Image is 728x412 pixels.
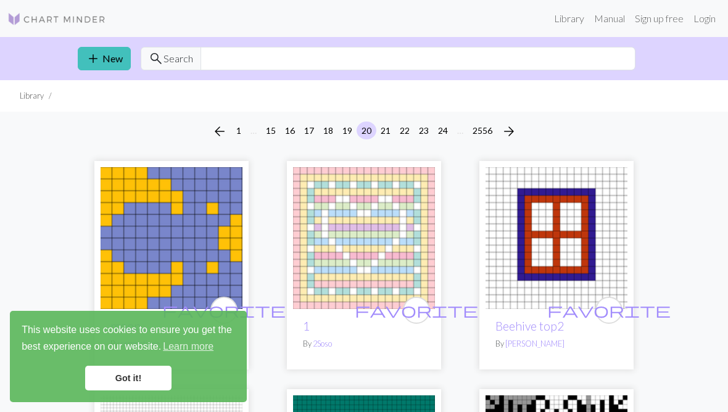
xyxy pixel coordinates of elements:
div: cookieconsent [10,311,247,402]
li: Library [20,90,44,102]
button: 22 [395,122,415,139]
a: moon [101,231,242,242]
button: 21 [376,122,395,139]
button: 19 [337,122,357,139]
a: Beehive top2 [486,231,627,242]
button: 2556 [468,122,497,139]
button: 24 [433,122,453,139]
a: 2Soso [313,339,332,348]
nav: Page navigation [207,122,521,141]
img: moon [101,167,242,309]
a: [PERSON_NAME] [505,339,565,348]
p: By [303,338,425,350]
i: Next [502,124,516,139]
button: Next [497,122,521,141]
span: favorite [355,300,478,319]
span: arrow_back [212,123,227,140]
img: Beehive top2 [486,167,627,309]
a: Library [549,6,589,31]
span: favorite [162,300,286,319]
img: 1 [293,167,435,309]
a: Login [689,6,721,31]
span: favorite [547,300,671,319]
button: 15 [261,122,281,139]
span: Search [163,51,193,66]
button: favourite [403,297,430,324]
button: Previous [207,122,232,141]
span: This website uses cookies to ensure you get the best experience on our website. [22,323,235,356]
i: favourite [162,298,286,323]
a: learn more about cookies [161,337,215,356]
p: By [495,338,618,350]
button: favourite [210,297,238,324]
a: Beehive top2 [495,319,564,333]
a: dismiss cookie message [85,366,172,390]
button: 18 [318,122,338,139]
i: favourite [355,298,478,323]
button: favourite [595,297,623,324]
button: 17 [299,122,319,139]
span: add [86,50,101,67]
a: New [78,47,131,70]
a: 1 [303,319,310,333]
span: search [149,50,163,67]
span: arrow_forward [502,123,516,140]
a: 1 [293,231,435,242]
button: 16 [280,122,300,139]
button: 23 [414,122,434,139]
a: Manual [589,6,630,31]
i: Previous [212,124,227,139]
button: 20 [357,122,376,139]
img: Logo [7,12,106,27]
i: favourite [547,298,671,323]
a: Sign up free [630,6,689,31]
button: 1 [231,122,246,139]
